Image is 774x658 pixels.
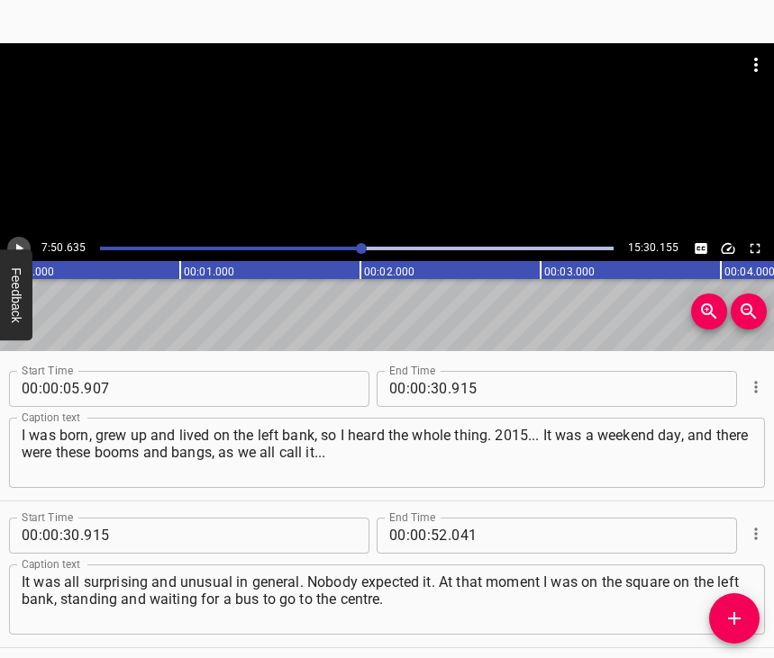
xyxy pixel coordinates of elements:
[184,266,234,278] text: 00:01.000
[63,371,80,407] input: 05
[84,371,249,407] input: 907
[410,371,427,407] input: 00
[406,518,410,554] span: :
[80,371,84,407] span: .
[431,518,448,554] input: 52
[709,593,760,644] button: Add Cue
[691,293,727,329] button: Zoom In
[744,375,768,399] button: Cue Options
[451,371,616,407] input: 915
[59,371,63,407] span: :
[100,247,613,250] div: Play progress
[716,237,740,260] div: Playback Speed
[22,371,39,407] input: 00
[744,510,765,557] div: Cue Options
[63,518,80,554] input: 30
[22,573,752,625] textarea: It was all surprising and unusual in general. Nobody expected it. At that moment I was on the squ...
[22,427,752,478] textarea: I was born, grew up and lived on the left bank, so I heard the whole thing. 2015... It was a week...
[364,266,414,278] text: 00:02.000
[451,518,616,554] input: 041
[39,371,42,407] span: :
[39,518,42,554] span: :
[448,371,451,407] span: .
[42,518,59,554] input: 00
[628,241,678,254] span: 15:30.155
[744,522,768,545] button: Cue Options
[448,518,451,554] span: .
[7,237,31,260] button: Play/Pause
[716,237,740,260] button: Change Playback Speed
[389,518,406,554] input: 00
[389,371,406,407] input: 00
[431,371,448,407] input: 30
[743,237,767,260] button: Toggle fullscreen
[427,518,431,554] span: :
[42,371,59,407] input: 00
[41,241,86,254] span: 7:50.635
[84,518,249,554] input: 915
[59,518,63,554] span: :
[22,518,39,554] input: 00
[744,364,765,410] div: Cue Options
[80,518,84,554] span: .
[406,371,410,407] span: :
[410,518,427,554] input: 00
[689,237,713,260] button: Toggle captions
[731,293,767,329] button: Zoom Out
[544,266,595,278] text: 00:03.000
[427,371,431,407] span: :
